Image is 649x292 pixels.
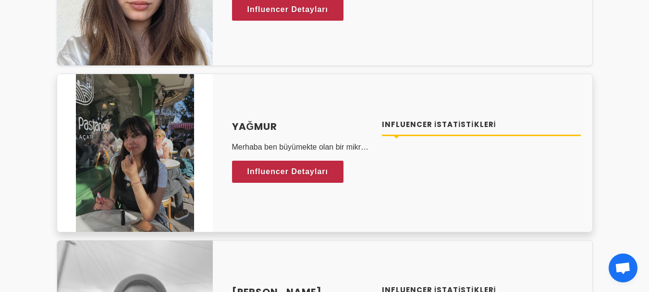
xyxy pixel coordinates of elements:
[247,2,329,17] span: Influencer Detayları
[609,254,637,282] a: Açık sohbet
[382,119,581,130] h4: Influencer İstatistikleri
[232,119,371,134] a: Yağmur
[247,165,329,179] span: Influencer Detayları
[232,161,344,183] a: Influencer Detayları
[232,141,371,153] p: Merhaba ben büyümekte olan bir mikro infuluencerim. Daha önce sayfamda iş birlikleri yaptım, ürün...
